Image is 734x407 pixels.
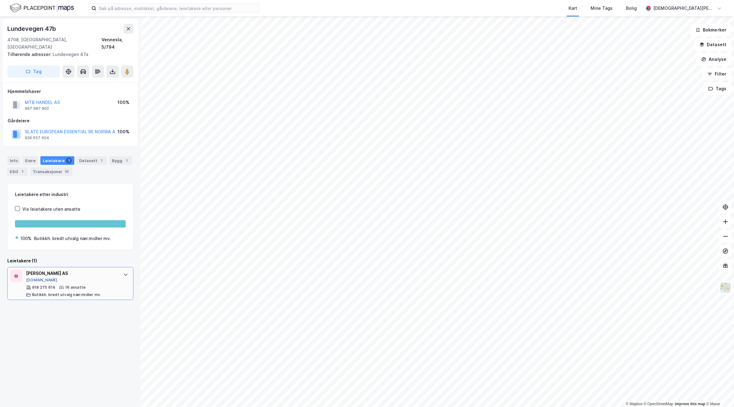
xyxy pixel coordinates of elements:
button: [DOMAIN_NAME] [26,278,57,283]
div: Info [7,156,20,165]
div: 1 [19,168,25,175]
div: Vis leietakere uten ansatte [22,205,80,213]
div: 10 [64,168,70,175]
div: Vennesla, 5/794 [102,36,133,51]
div: 16 ansatte [65,285,86,290]
a: Improve this map [675,402,705,406]
div: 100% [20,235,32,242]
div: 918 275 614 [32,285,55,290]
div: Mine Tags [591,5,613,12]
div: 4708, [GEOGRAPHIC_DATA], [GEOGRAPHIC_DATA] [7,36,102,51]
img: Z [720,282,731,294]
div: 1 [66,157,72,164]
a: OpenStreetMap [644,402,673,406]
input: Søk på adresse, matrikkel, gårdeiere, leietakere eller personer [96,4,260,13]
button: Datasett [694,39,732,51]
div: Leietakere (1) [7,257,133,265]
div: 1 [124,157,130,164]
span: Tilhørende adresser: [7,52,53,57]
div: 100% [117,128,129,135]
iframe: Chat Widget [703,378,734,407]
div: 928 657 604 [25,135,49,140]
button: Filter [702,68,732,80]
div: Butikkh. bredt utvalg nær.midler mv. [34,235,111,242]
button: Analyse [696,53,732,65]
button: Tag [7,65,60,78]
div: Hjemmelshaver [8,88,133,95]
div: Bolig [626,5,637,12]
div: [PERSON_NAME] AS [26,270,117,277]
div: 100% [117,99,129,106]
div: Lundevegen 47a [7,51,128,58]
button: Bokmerker [690,24,732,36]
div: Butikkh. bredt utvalg nær.midler mv. [32,292,101,297]
button: Tags [703,83,732,95]
div: Datasett [77,156,107,165]
div: Transaksjoner [30,167,72,176]
div: Leietakere [40,156,74,165]
div: Kart [569,5,577,12]
div: Eiere [23,156,38,165]
div: ESG [7,167,28,176]
div: [DEMOGRAPHIC_DATA][PERSON_NAME] [653,5,714,12]
div: Gårdeiere [8,117,133,124]
div: Leietakere etter industri [15,191,126,198]
div: Bygg [109,156,132,165]
div: Lundevegen 47b [7,24,57,34]
div: 1 [98,157,105,164]
img: logo.f888ab2527a4732fd821a326f86c7f29.svg [10,3,74,13]
div: 997 987 802 [25,106,49,111]
a: Mapbox [626,402,643,406]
